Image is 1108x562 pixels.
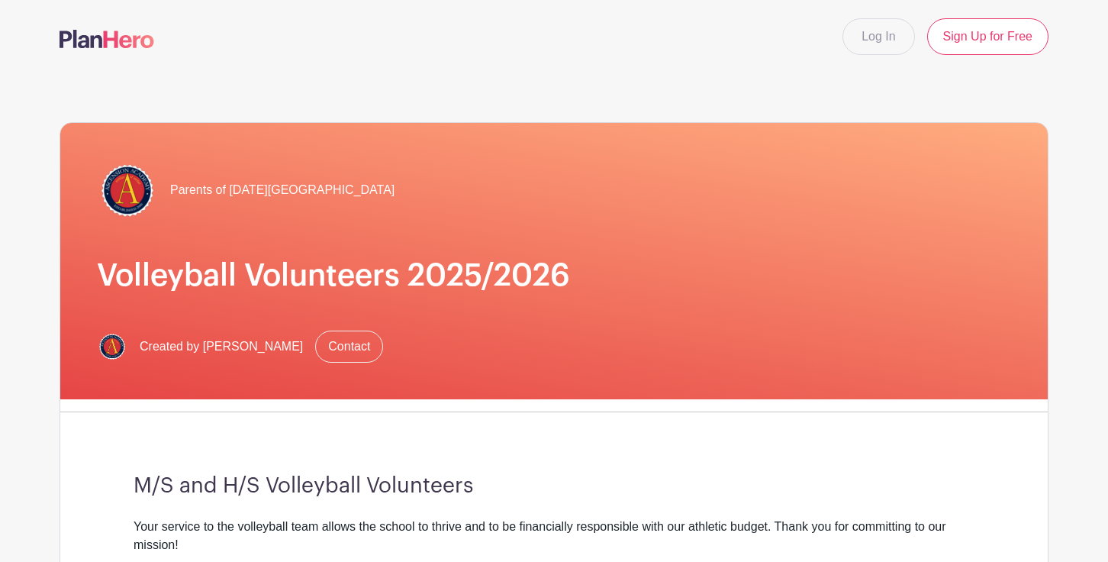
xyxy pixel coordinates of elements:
a: Contact [315,331,383,363]
h3: M/S and H/S Volleyball Volunteers [134,473,974,499]
img: ascension-academy-logo.png [97,331,127,362]
img: logo-507f7623f17ff9eddc593b1ce0a138ce2505c220e1c5a4e2b4648c50719b7d32.svg [60,30,154,48]
a: Sign Up for Free [927,18,1048,55]
img: ascension-academy-logo.png [97,160,158,221]
span: Parents of [DATE][GEOGRAPHIC_DATA] [170,181,395,199]
h1: Volleyball Volunteers 2025/2026 [97,257,1011,294]
a: Log In [842,18,914,55]
span: Created by [PERSON_NAME] [140,338,303,356]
